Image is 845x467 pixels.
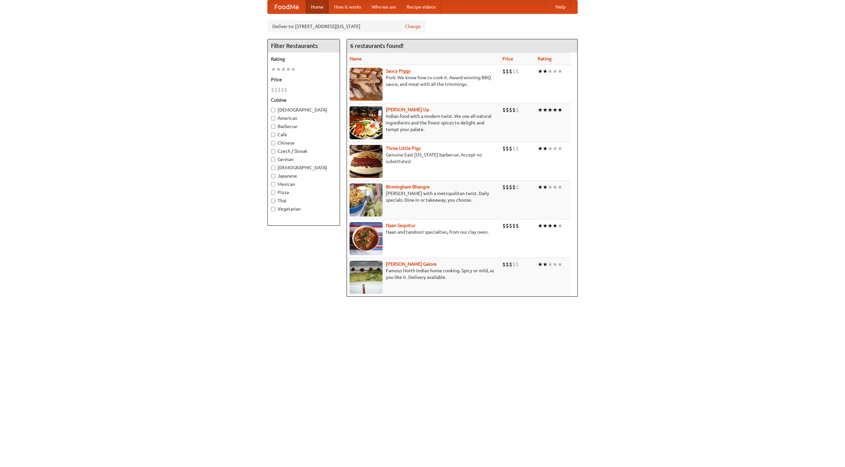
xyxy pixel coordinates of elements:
[548,183,553,191] li: ★
[271,133,275,137] input: Cafe
[553,222,558,229] li: ★
[350,222,383,255] img: naansequitur.jpg
[386,68,411,74] a: Saucy Piggy
[509,68,512,75] li: $
[350,267,497,281] p: Famous North Indian home cooking. Spicy or mild, as you like it. Delivery available.
[509,222,512,229] li: $
[506,106,509,114] li: $
[509,183,512,191] li: $
[350,190,497,203] p: [PERSON_NAME] with a metropolitan twist. Daily specials. Dine-in or takeaway, you choose.
[538,68,543,75] li: ★
[386,184,429,189] b: Birmingham Bhangra
[516,68,519,75] li: $
[502,261,506,268] li: $
[548,106,553,114] li: ★
[553,106,558,114] li: ★
[543,261,548,268] li: ★
[286,66,291,73] li: ★
[538,145,543,152] li: ★
[512,145,516,152] li: $
[271,108,275,112] input: [DEMOGRAPHIC_DATA]
[538,56,552,61] a: Rating
[558,222,562,229] li: ★
[271,199,275,203] input: Thai
[271,97,336,103] h5: Cuisine
[538,222,543,229] li: ★
[553,145,558,152] li: ★
[502,56,513,61] a: Price
[271,174,275,178] input: Japanese
[271,140,336,146] label: Chinese
[350,145,383,178] img: littlepigs.jpg
[271,207,275,211] input: Vegetarian
[271,148,336,154] label: Czech / Slovak
[516,261,519,268] li: $
[271,164,336,171] label: [DEMOGRAPHIC_DATA]
[350,183,383,217] img: bhangra.jpg
[386,223,415,228] a: Naan Sequitur
[350,43,404,49] ng-pluralize: 6 restaurants found!
[268,39,340,52] h4: Filter Restaurants
[543,222,548,229] li: ★
[350,261,383,294] img: currygalore.jpg
[502,145,506,152] li: $
[350,229,497,235] p: Naan and tandoori specialties, from our clay oven.
[350,68,383,101] img: saucy.jpg
[271,116,275,120] input: American
[267,20,426,32] div: Deliver to: [STREET_ADDRESS][US_STATE]
[271,149,275,153] input: Czech / Slovak
[538,183,543,191] li: ★
[516,106,519,114] li: $
[558,68,562,75] li: ★
[350,151,497,165] p: Genuine East [US_STATE] barbecue. Accept no substitutes!
[506,222,509,229] li: $
[506,261,509,268] li: $
[512,106,516,114] li: $
[558,183,562,191] li: ★
[506,183,509,191] li: $
[366,0,401,14] a: Who we are
[512,261,516,268] li: $
[405,23,421,30] a: Change
[516,222,519,229] li: $
[271,141,275,145] input: Chinese
[558,145,562,152] li: ★
[271,124,275,129] input: Barbecue
[506,68,509,75] li: $
[543,106,548,114] li: ★
[284,86,287,93] li: $
[271,123,336,130] label: Barbecue
[271,115,336,121] label: American
[553,68,558,75] li: ★
[553,261,558,268] li: ★
[502,183,506,191] li: $
[271,190,275,195] input: Pizza
[386,261,437,267] a: [PERSON_NAME] Galore
[516,145,519,152] li: $
[350,106,383,139] img: curryup.jpg
[502,222,506,229] li: $
[553,183,558,191] li: ★
[329,0,366,14] a: How it works
[558,106,562,114] li: ★
[271,181,336,187] label: Mexican
[401,0,441,14] a: Recipe videos
[550,0,571,14] a: Help
[538,261,543,268] li: ★
[350,74,497,87] p: Pork. We know how to cook it. Award-winning BBQ sauce, and meat with all the trimmings.
[548,68,553,75] li: ★
[271,56,336,62] h5: Rating
[509,261,512,268] li: $
[512,183,516,191] li: $
[509,145,512,152] li: $
[271,173,336,179] label: Japanese
[386,107,429,112] a: [PERSON_NAME] Up
[512,68,516,75] li: $
[543,145,548,152] li: ★
[512,222,516,229] li: $
[276,66,281,73] li: ★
